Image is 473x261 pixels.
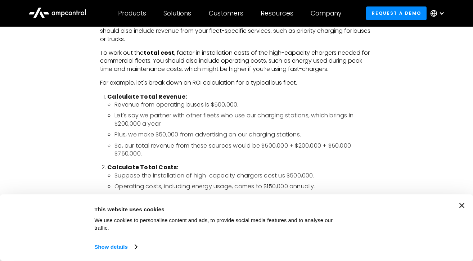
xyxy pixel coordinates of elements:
[107,93,187,101] strong: Calculate Total Revenue:
[94,217,333,231] span: We use cookies to personalise content and ads, to provide social media features and to analyse ou...
[114,131,373,139] li: Plus, we make $50,000 from advertising on our charging stations.
[114,112,373,128] li: Let's say we partner with other fleets who use our charging stations, which brings in $200,000 a ...
[114,183,373,190] li: Operating costs, including energy usage, comes to $150,000 annually.
[261,9,293,17] div: Resources
[343,203,446,224] button: Okay
[94,205,335,213] div: This website uses cookies
[100,49,373,73] p: To work out the , factor in installation costs of the high-capacity chargers needed for commercia...
[144,49,174,57] strong: total cost
[163,9,191,17] div: Solutions
[118,9,146,17] div: Products
[209,9,243,17] div: Customers
[311,9,341,17] div: Company
[366,6,427,20] a: Request a demo
[114,172,373,180] li: Suppose the installation of high-capacity chargers cost us $500,000.
[114,194,373,202] li: Maintenance of these chargers costs us another $50,000 a year.
[459,203,464,208] button: Close banner
[114,101,373,109] li: Revenue from operating buses is $500,000.
[100,79,373,87] p: For example, let's break down an ROI calculation for a typical bus fleet.
[100,11,373,43] p: To work out the , you need to add up income from all your charging station operations, including ...
[114,142,373,158] li: So, our total revenue from these sources would be $500,000 + $200,000 + $50,000 = $750,000.
[107,163,178,171] strong: Calculate Total Costs:
[94,242,137,252] a: Show details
